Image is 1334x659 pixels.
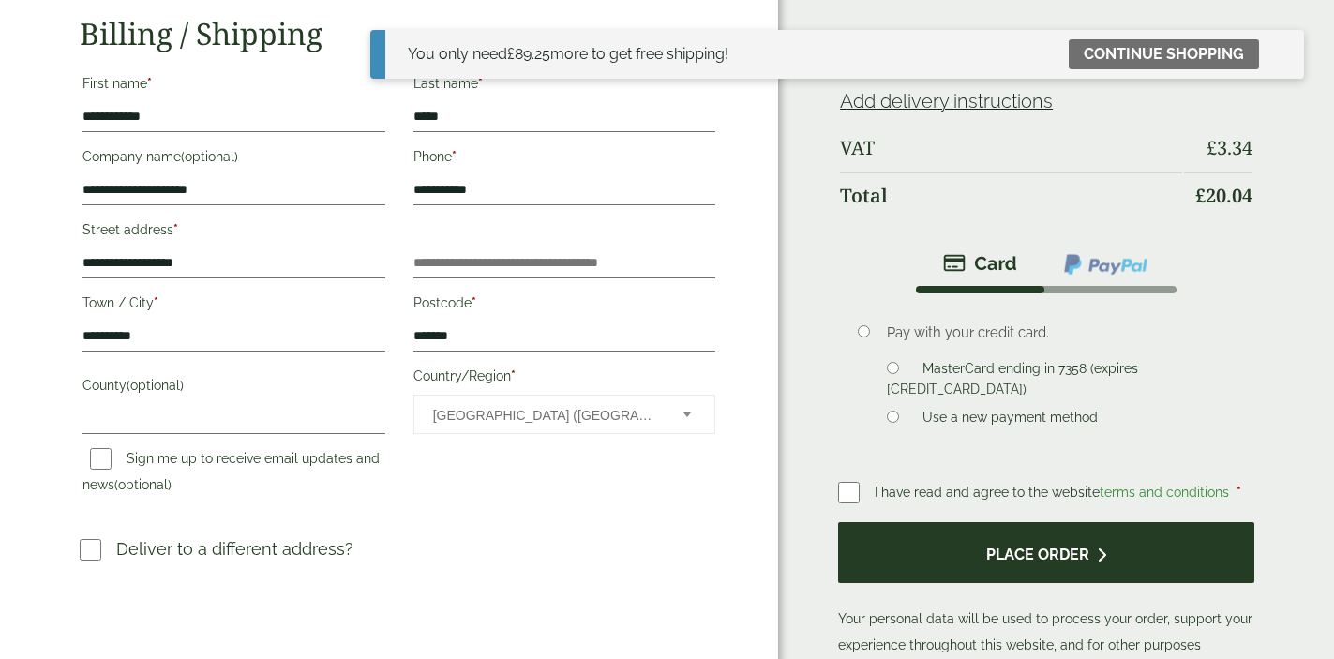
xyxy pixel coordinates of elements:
a: Continue shopping [1069,39,1259,69]
th: Total [840,172,1182,218]
span: I have read and agree to the website [875,485,1233,500]
span: £ [507,45,515,63]
label: Company name [82,143,384,175]
bdi: 20.04 [1195,183,1252,208]
label: First name [82,70,384,102]
div: You only need more to get free shipping! [408,43,728,66]
span: United Kingdom (UK) [433,396,658,435]
span: £ [1207,135,1217,160]
span: £ [1195,183,1206,208]
p: Deliver to a different address? [116,536,353,562]
label: MasterCard ending in 7358 (expires [CREDIT_CARD_DATA]) [887,361,1138,402]
label: Phone [413,143,715,175]
label: Postcode [413,290,715,322]
span: Country/Region [413,395,715,434]
bdi: 3.34 [1207,135,1252,160]
span: (optional) [181,149,238,164]
label: Street address [82,217,384,248]
img: stripe.png [943,252,1017,275]
abbr: required [173,222,178,237]
p: Pay with your credit card. [887,322,1225,343]
a: terms and conditions [1100,485,1229,500]
abbr: required [511,368,516,383]
abbr: required [1237,485,1241,500]
a: Add delivery instructions [840,90,1053,112]
span: 89.25 [507,45,550,63]
th: VAT [840,126,1182,171]
label: Country/Region [413,363,715,395]
label: County [82,372,384,404]
abbr: required [472,295,476,310]
span: (optional) [127,378,184,393]
button: Place order [838,522,1254,583]
img: ppcp-gateway.png [1062,252,1149,277]
h2: Billing / Shipping [80,16,718,52]
abbr: required [147,76,152,91]
input: Sign me up to receive email updates and news(optional) [90,448,112,470]
label: Sign me up to receive email updates and news [82,451,380,498]
label: Use a new payment method [915,410,1105,430]
abbr: required [452,149,457,164]
label: Town / City [82,290,384,322]
abbr: required [154,295,158,310]
span: (optional) [114,477,172,492]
